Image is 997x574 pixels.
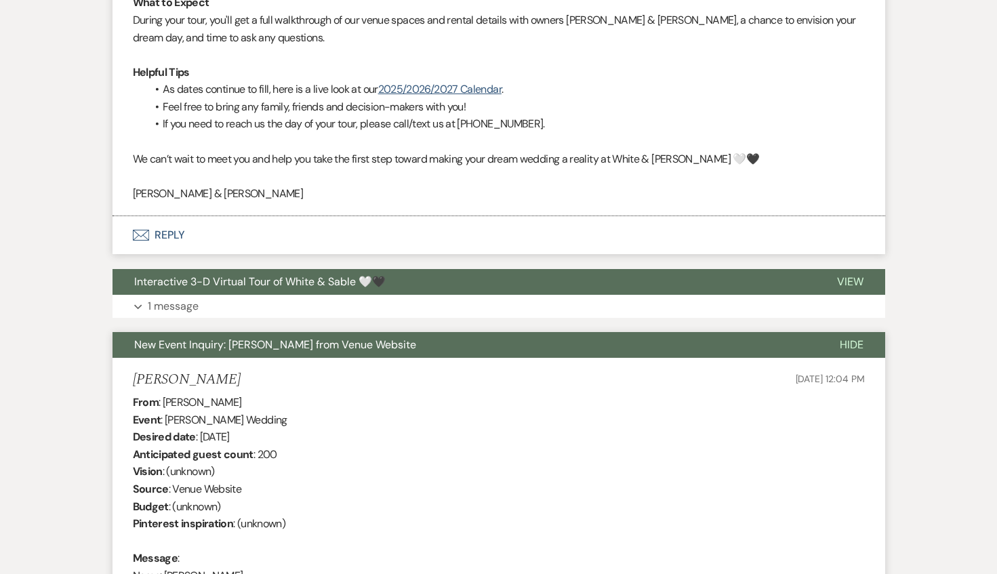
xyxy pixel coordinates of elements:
[133,150,865,168] p: We can’t wait to meet you and help you take the first step toward making your dream wedding a rea...
[133,413,161,427] b: Event
[146,115,865,133] li: If you need to reach us the day of your tour, please call/text us at [PHONE_NUMBER].
[815,269,885,295] button: View
[133,447,253,462] b: Anticipated guest count
[134,337,416,352] span: New Event Inquiry: [PERSON_NAME] from Venue Website
[133,551,178,565] b: Message
[133,371,241,388] h5: [PERSON_NAME]
[378,82,502,96] a: 2025/2026/2027 Calendar
[133,464,163,478] b: Vision
[818,332,885,358] button: Hide
[146,98,865,116] li: Feel free to bring any family, friends and decision-makers with you!
[840,337,863,352] span: Hide
[133,185,865,203] p: [PERSON_NAME] & [PERSON_NAME]
[133,516,234,531] b: Pinterest inspiration
[133,12,865,46] p: During your tour, you'll get a full walkthrough of our venue spaces and rental details with owner...
[113,216,885,254] button: Reply
[796,373,865,385] span: [DATE] 12:04 PM
[133,65,190,79] strong: Helpful Tips
[113,269,815,295] button: Interactive 3-D Virtual Tour of White & Sable 🤍🖤
[133,482,169,496] b: Source
[133,499,169,514] b: Budget
[146,81,865,98] li: As dates continue to fill, here is a live look at our .
[837,274,863,289] span: View
[113,295,885,318] button: 1 message
[113,332,818,358] button: New Event Inquiry: [PERSON_NAME] from Venue Website
[133,395,159,409] b: From
[148,298,199,315] p: 1 message
[133,430,196,444] b: Desired date
[134,274,386,289] span: Interactive 3-D Virtual Tour of White & Sable 🤍🖤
